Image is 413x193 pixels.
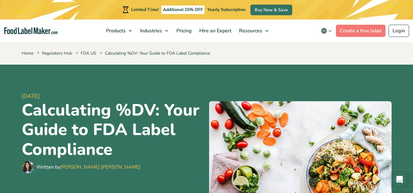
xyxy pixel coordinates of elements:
a: Regulatory Hub [42,50,72,56]
span: Yearly Subscription [207,7,245,13]
span: Calculating %DV: Your Guide to FDA Label Compliance [99,50,210,56]
a: Hire an Expert [196,20,234,42]
h1: Calculating %DV: Your Guide to FDA Label Compliance [22,100,204,160]
span: Additional 15% OFF [161,5,205,14]
a: FDA US [81,50,96,56]
span: Resources [237,27,263,34]
a: Products [102,20,135,42]
span: Products [104,27,126,34]
span: Hire an Expert [197,27,232,34]
a: [PERSON_NAME] [PERSON_NAME] [60,164,140,170]
a: Buy Now & Save [250,5,292,15]
a: Pricing [173,20,194,42]
span: Industries [138,27,163,34]
div: Written by [36,163,140,171]
a: Resources [235,20,271,42]
span: Limited Time! [131,7,159,13]
a: Login [389,25,409,37]
div: Open Intercom Messenger [392,172,407,187]
img: Maria Abi Hanna - Food Label Maker [22,161,34,173]
span: [DATE] [22,92,204,100]
a: Create a free label [336,25,385,37]
a: Home [22,50,33,56]
span: Pricing [175,27,192,34]
a: Industries [136,20,171,42]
